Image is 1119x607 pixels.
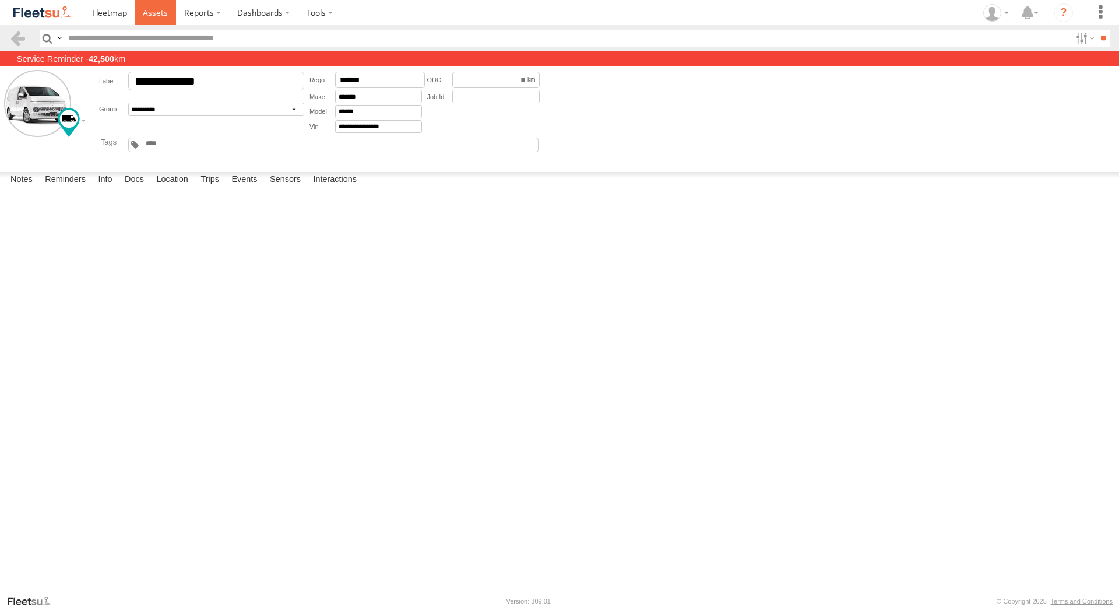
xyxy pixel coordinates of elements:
div: Peter Edwardes [979,4,1013,22]
div: © Copyright 2025 - [997,598,1113,605]
img: fleetsu-logo-horizontal.svg [12,5,72,20]
div: Version: 309.01 [506,598,551,605]
label: Search Query [55,30,64,47]
label: Search Filter Options [1071,30,1096,47]
a: Terms and Conditions [1051,598,1113,605]
a: Visit our Website [6,595,60,607]
label: Docs [119,172,150,188]
a: Back to previous Page [9,30,26,47]
strong: 42,500 [89,54,114,64]
label: Interactions [307,172,363,188]
div: Change Map Icon [58,108,80,137]
label: Location [150,172,194,188]
label: Info [92,172,118,188]
label: Trips [195,172,225,188]
label: Events [226,172,263,188]
label: Reminders [39,172,92,188]
label: Notes [5,172,38,188]
label: Sensors [264,172,307,188]
i: ? [1054,3,1073,22]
